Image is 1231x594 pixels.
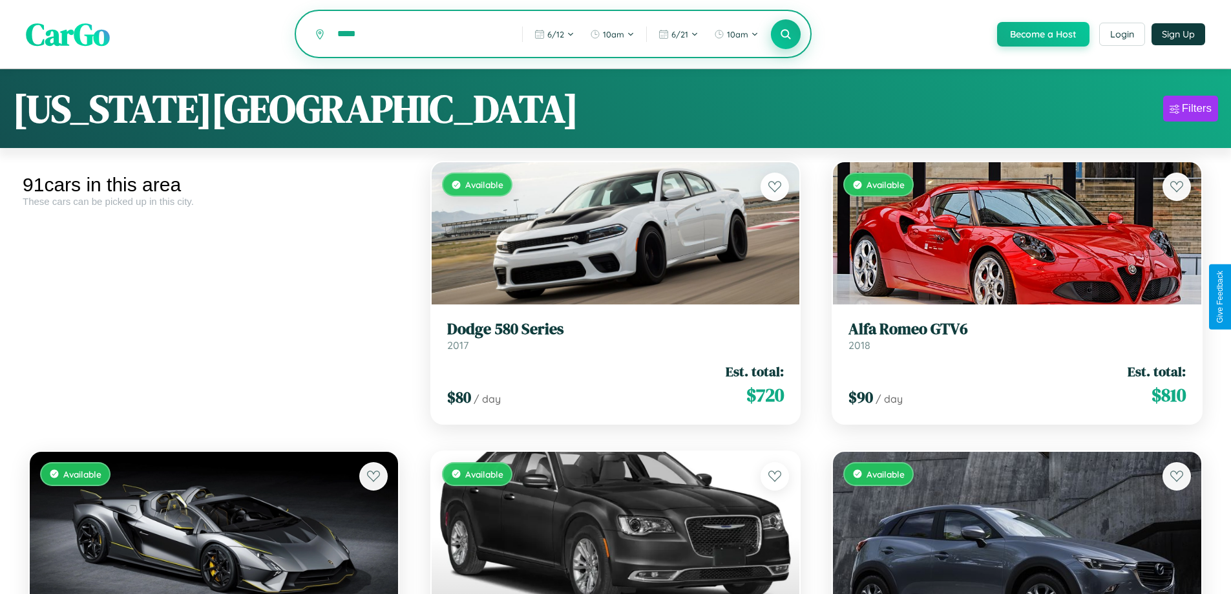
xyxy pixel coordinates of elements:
[13,82,578,135] h1: [US_STATE][GEOGRAPHIC_DATA]
[671,29,688,39] span: 6 / 21
[867,179,905,190] span: Available
[603,29,624,39] span: 10am
[708,24,765,45] button: 10am
[447,320,784,339] h3: Dodge 580 Series
[848,320,1186,352] a: Alfa Romeo GTV62018
[63,469,101,480] span: Available
[547,29,564,39] span: 6 / 12
[876,392,903,405] span: / day
[746,382,784,408] span: $ 720
[848,387,873,408] span: $ 90
[727,29,748,39] span: 10am
[997,22,1089,47] button: Become a Host
[584,24,641,45] button: 10am
[1163,96,1218,122] button: Filters
[652,24,705,45] button: 6/21
[528,24,581,45] button: 6/12
[726,362,784,381] span: Est. total:
[447,387,471,408] span: $ 80
[447,339,468,352] span: 2017
[848,339,870,352] span: 2018
[465,469,503,480] span: Available
[23,174,405,196] div: 91 cars in this area
[867,469,905,480] span: Available
[474,392,501,405] span: / day
[848,320,1186,339] h3: Alfa Romeo GTV6
[1215,271,1225,323] div: Give Feedback
[465,179,503,190] span: Available
[26,13,110,56] span: CarGo
[1128,362,1186,381] span: Est. total:
[23,196,405,207] div: These cars can be picked up in this city.
[1182,102,1212,115] div: Filters
[1152,382,1186,408] span: $ 810
[1152,23,1205,45] button: Sign Up
[447,320,784,352] a: Dodge 580 Series2017
[1099,23,1145,46] button: Login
